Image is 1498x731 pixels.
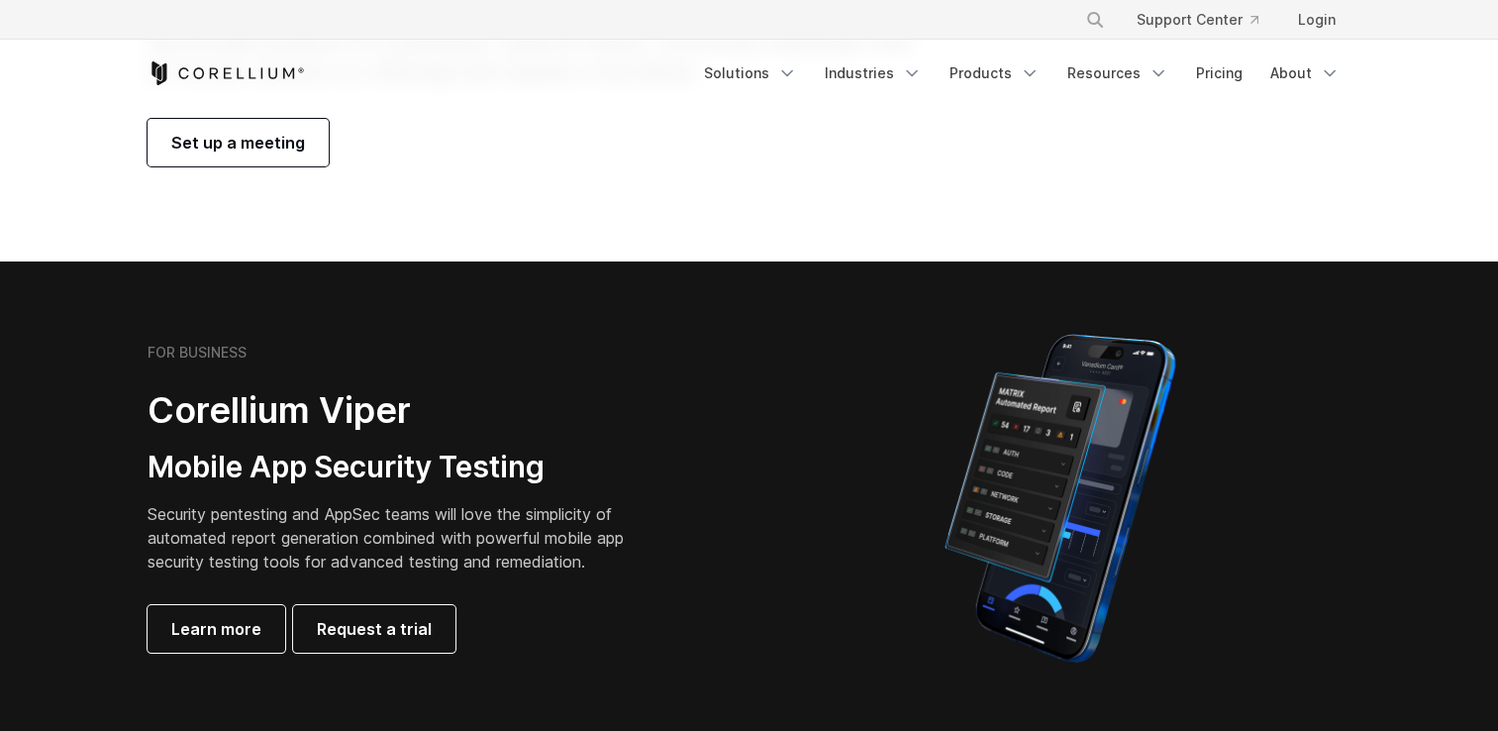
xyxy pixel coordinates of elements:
a: Pricing [1184,55,1254,91]
span: Learn more [171,617,261,641]
p: Security pentesting and AppSec teams will love the simplicity of automated report generation comb... [148,502,654,574]
div: Navigation Menu [692,55,1351,91]
a: Support Center [1121,2,1274,38]
h3: Mobile App Security Testing [148,449,654,486]
a: Login [1282,2,1351,38]
span: Set up a meeting [171,131,305,155]
h2: Corellium Viper [148,388,654,433]
button: Search [1077,2,1113,38]
a: Industries [813,55,934,91]
a: Resources [1055,55,1180,91]
div: Navigation Menu [1061,2,1351,38]
img: Corellium MATRIX automated report on iPhone showing app vulnerability test results across securit... [911,325,1209,672]
a: Corellium Home [148,61,305,85]
a: About [1258,55,1351,91]
a: Set up a meeting [148,119,329,166]
span: Request a trial [317,617,432,641]
a: Products [938,55,1051,91]
a: Request a trial [293,605,455,653]
a: Learn more [148,605,285,653]
a: Solutions [692,55,809,91]
h6: FOR BUSINESS [148,344,247,362]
